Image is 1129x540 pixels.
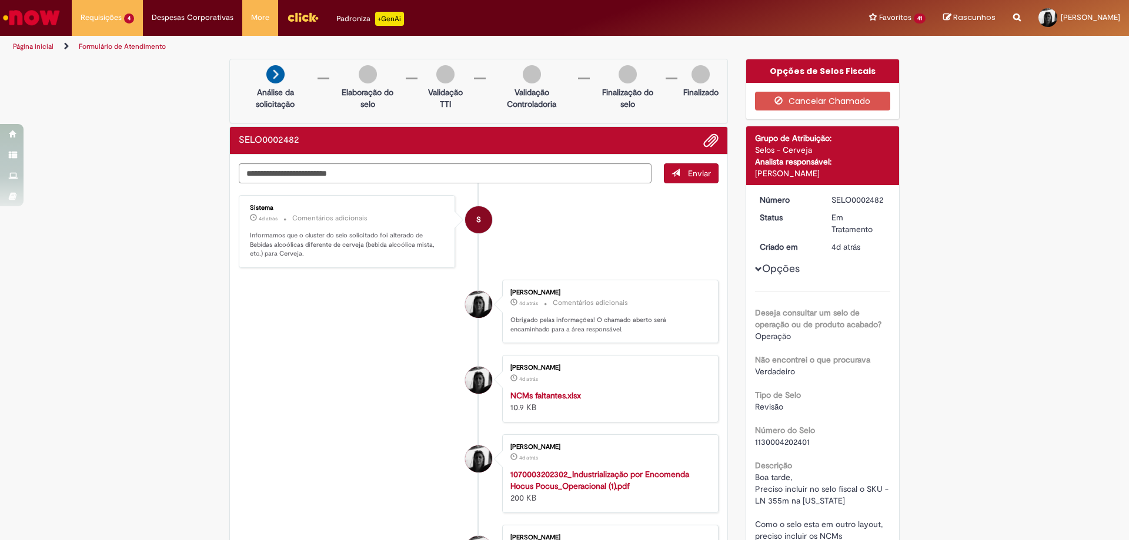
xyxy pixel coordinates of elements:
[831,194,886,206] div: SELO0002482
[510,316,706,334] p: Obrigado pelas informações! O chamado aberto será encaminhado para a área responsável.
[751,194,823,206] dt: Número
[124,14,134,24] span: 4
[879,12,911,24] span: Favoritos
[755,331,791,341] span: Operação
[831,242,860,252] span: 4d atrás
[519,454,538,461] time: 28/08/2025 14:48:47
[755,132,891,144] div: Grupo de Atribuição:
[953,12,996,23] span: Rascunhos
[292,213,368,223] small: Comentários adicionais
[831,212,886,235] div: Em Tratamento
[251,12,269,24] span: More
[266,65,285,83] img: arrow-next.png
[335,86,399,110] p: Elaboração do selo
[755,354,870,365] b: Não encontrei o que procurava
[465,445,492,472] div: Amanda Porcini Bin
[152,12,233,24] span: Despesas Corporativas
[751,241,823,253] dt: Criado em
[755,437,810,447] span: 1130004202401
[688,168,711,179] span: Enviar
[436,65,455,83] img: img-circle-grey.png
[519,375,538,383] span: 4d atrás
[755,460,792,471] b: Descrição
[553,298,628,308] small: Comentários adicionais
[755,425,815,435] b: Número do Selo
[510,444,706,451] div: [PERSON_NAME]
[13,42,54,51] a: Página inicial
[336,12,404,26] div: Padroniza
[510,364,706,371] div: [PERSON_NAME]
[703,133,719,148] button: Adicionar anexos
[9,36,744,58] ul: Trilhas de página
[519,375,538,383] time: 28/08/2025 14:50:26
[683,86,719,98] p: Finalizado
[755,144,891,156] div: Selos - Cerveja
[596,86,659,110] p: Finalização do selo
[755,366,795,377] span: Verdadeiro
[831,242,860,252] time: 28/08/2025 14:50:30
[465,206,492,233] div: System
[510,390,706,413] div: 10.9 KB
[755,401,783,412] span: Revisão
[943,12,996,24] a: Rascunhos
[375,12,404,26] p: +GenAi
[751,212,823,223] dt: Status
[510,289,706,296] div: [PERSON_NAME]
[519,300,538,307] span: 4d atrás
[692,65,710,83] img: img-circle-grey.png
[746,59,900,83] div: Opções de Selos Fiscais
[465,367,492,394] div: Amanda Porcini Bin
[287,8,319,26] img: click_logo_yellow_360x200.png
[510,469,689,491] a: 1070003202302_Industrialização por Encomenda Hocus Pocus_Operacional (1).pdf
[79,42,166,51] a: Formulário de Atendimento
[755,307,881,330] b: Deseja consultar um selo de operação ou de produto acabado?
[423,86,468,110] p: Validação TTI
[914,14,926,24] span: 41
[239,86,312,110] p: Análise da solicitação
[239,163,652,183] textarea: Digite sua mensagem aqui...
[510,390,581,401] a: NCMs faltantes.xlsx
[259,215,278,222] time: 28/08/2025 18:50:30
[259,215,278,222] span: 4d atrás
[510,468,706,504] div: 200 KB
[755,92,891,110] button: Cancelar Chamado
[664,163,719,183] button: Enviar
[1061,12,1120,22] span: [PERSON_NAME]
[519,300,538,307] time: 28/08/2025 14:50:30
[755,390,801,400] b: Tipo de Selo
[519,454,538,461] span: 4d atrás
[465,291,492,318] div: Amanda Porcini Bin
[250,231,446,259] p: Informamos que o cluster do selo solicitado foi alterado de Bebidas alcoólicas diferente de cerve...
[239,135,299,146] h2: SELO0002482 Histórico de tíquete
[755,156,891,167] div: Analista responsável:
[81,12,122,24] span: Requisições
[619,65,637,83] img: img-circle-grey.png
[523,65,541,83] img: img-circle-grey.png
[250,204,446,212] div: Sistema
[359,65,377,83] img: img-circle-grey.png
[1,6,62,29] img: ServiceNow
[755,167,891,179] div: [PERSON_NAME]
[831,241,886,253] div: 28/08/2025 14:50:30
[476,206,481,234] span: S
[492,86,573,110] p: Validação Controladoria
